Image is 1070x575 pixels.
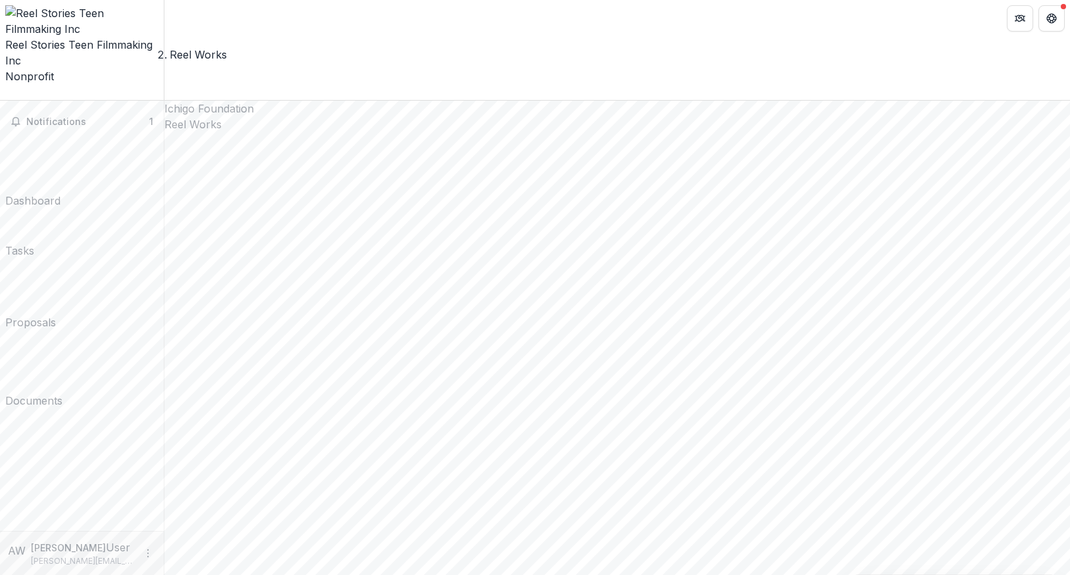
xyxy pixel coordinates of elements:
a: Dashboard [5,137,61,209]
div: Proposals [5,314,56,330]
div: Anna Wang [8,543,26,559]
div: Dashboard [5,193,61,209]
div: Documents [5,393,62,409]
a: Documents [5,336,62,409]
p: [PERSON_NAME] [31,541,106,555]
span: Nonprofit [5,70,54,83]
img: Reel Stories Teen Filmmaking Inc [5,5,158,37]
p: User [106,539,130,555]
div: Reel Stories Teen Filmmaking Inc [5,37,158,68]
button: More [140,545,156,561]
h2: Reel Works [164,116,1070,132]
button: Partners [1007,5,1033,32]
a: Tasks [5,214,34,259]
div: Tasks [5,243,34,259]
span: Notifications [26,116,149,128]
button: Notifications1 [5,111,158,132]
span: 1 [149,116,153,127]
div: Ichigo Foundation [164,101,1070,116]
p: [PERSON_NAME][EMAIL_ADDRESS][DOMAIN_NAME] [31,555,135,567]
div: Reel Works [170,47,227,63]
button: Get Help [1038,5,1065,32]
a: Proposals [5,264,56,330]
